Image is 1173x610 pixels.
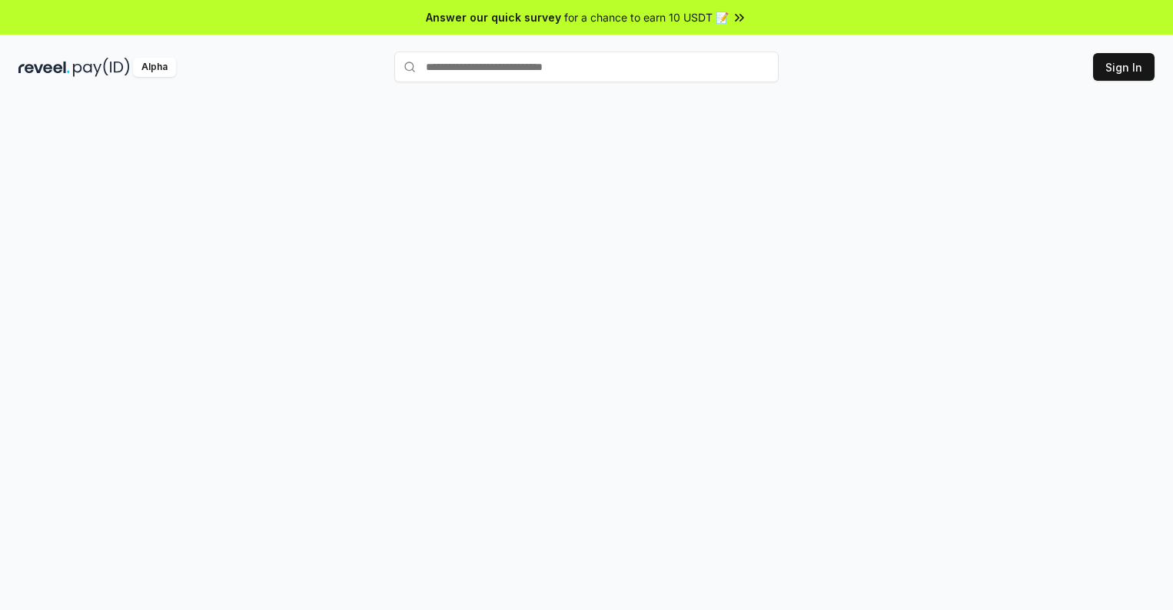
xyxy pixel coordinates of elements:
[73,58,130,77] img: pay_id
[18,58,70,77] img: reveel_dark
[564,9,729,25] span: for a chance to earn 10 USDT 📝
[1093,53,1155,81] button: Sign In
[426,9,561,25] span: Answer our quick survey
[133,58,176,77] div: Alpha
